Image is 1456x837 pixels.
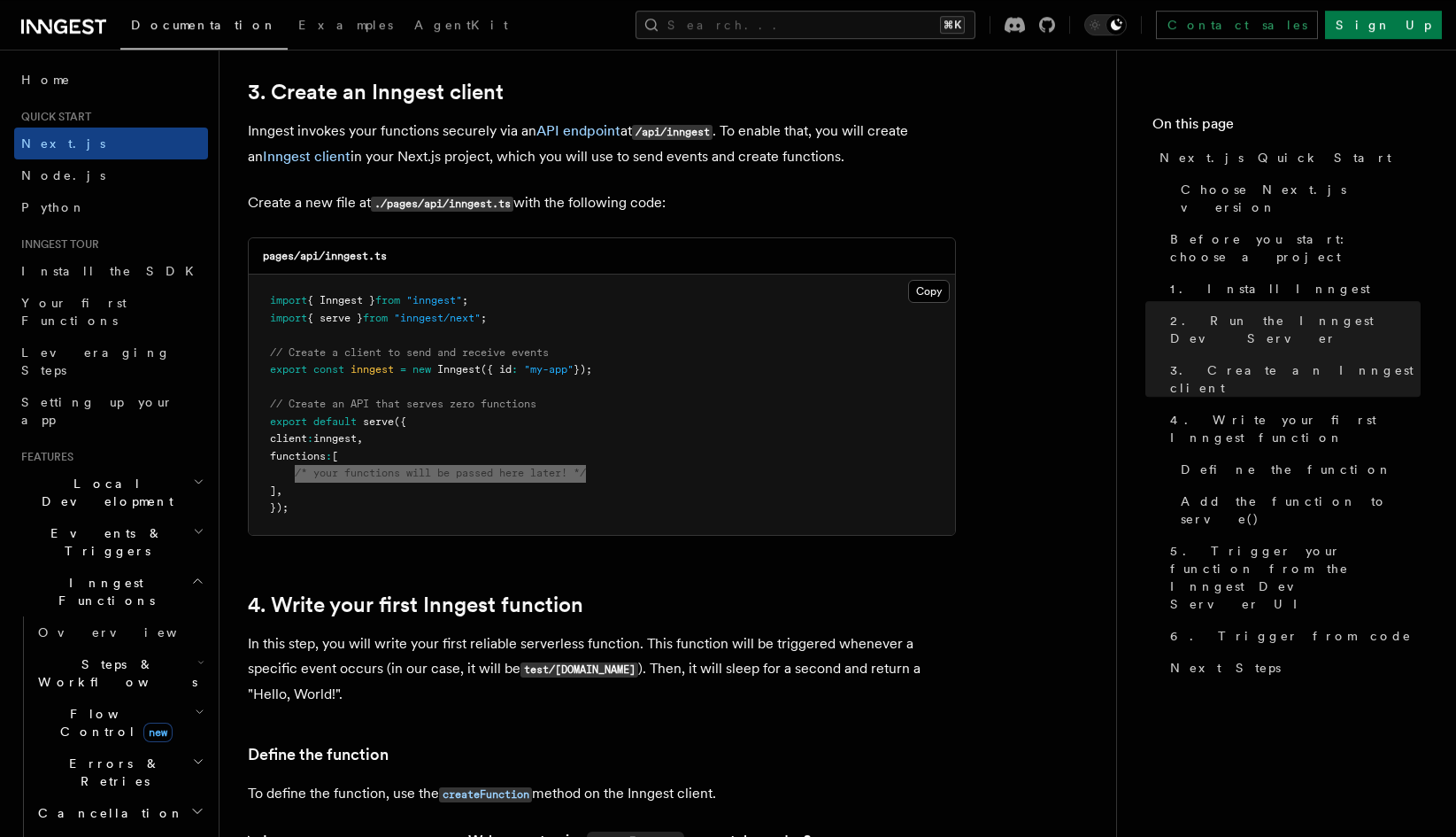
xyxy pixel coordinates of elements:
span: // Create an API that serves zero functions [270,398,536,410]
p: Create a new file at with the following code: [248,190,956,216]
span: Install the SDK [21,264,204,278]
span: Flow Control [31,705,195,740]
p: To define the function, use the method on the Inngest client. [248,781,956,807]
span: Quick start [14,110,91,124]
span: export [270,363,307,376]
a: Sign Up [1325,11,1442,39]
a: 4. Write your first Inngest function [1163,404,1421,453]
span: 4. Write your first Inngest function [1170,411,1421,446]
code: ./pages/api/inngest.ts [371,197,513,212]
span: 3. Create an Inngest client [1170,361,1421,397]
span: // Create a client to send and receive events [270,346,549,359]
p: Inngest invokes your functions securely via an at . To enable that, you will create an in your Ne... [248,119,956,169]
p: In this step, you will write your first reliable serverless function. This function will be trigg... [248,632,956,707]
span: new [143,723,173,742]
code: /api/inngest [632,125,713,140]
a: Python [14,191,208,223]
span: : [307,432,313,445]
button: Local Development [14,468,208,517]
span: 5. Trigger your function from the Inngest Dev Server UI [1170,542,1421,613]
span: : [512,363,518,376]
a: Install the SDK [14,255,208,287]
a: createFunction [439,785,532,802]
span: , [276,484,282,497]
span: Steps & Workflows [31,655,197,691]
span: Overview [38,625,220,639]
span: 6. Trigger from code [1170,627,1412,645]
span: AgentKit [414,18,508,32]
a: 3. Create an Inngest client [1163,354,1421,404]
a: Choose Next.js version [1174,174,1421,223]
a: 4. Write your first Inngest function [248,593,583,617]
span: 1. Install Inngest [1170,280,1370,298]
span: Home [21,71,71,89]
span: const [313,363,344,376]
span: = [400,363,406,376]
span: }); [574,363,592,376]
a: Inngest client [263,148,351,165]
span: export [270,415,307,428]
a: Overview [31,616,208,648]
span: from [375,294,400,306]
span: Next.js Quick Start [1159,149,1391,167]
span: default [313,415,357,428]
a: Leveraging Steps [14,337,208,386]
a: API endpoint [536,122,620,139]
span: ; [481,312,487,324]
a: Setting up your app [14,386,208,436]
button: Errors & Retries [31,748,208,797]
span: }); [270,501,289,514]
span: Next.js [21,136,105,151]
span: Features [14,450,73,464]
span: import [270,312,307,324]
a: Documentation [120,5,288,50]
span: ; [462,294,468,306]
code: createFunction [439,787,532,802]
span: ({ [394,415,406,428]
span: serve [363,415,394,428]
a: Next.js Quick Start [1152,142,1421,174]
a: AgentKit [404,5,519,48]
span: inngest [351,363,394,376]
span: Define the function [1181,461,1392,478]
span: { Inngest } [307,294,375,306]
a: 6. Trigger from code [1163,620,1421,652]
a: Contact sales [1156,11,1318,39]
a: Next Steps [1163,652,1421,684]
a: Define the function [1174,453,1421,485]
button: Steps & Workflows [31,648,208,698]
span: Inngest Functions [14,574,191,609]
span: ] [270,484,276,497]
button: Cancellation [31,797,208,829]
span: inngest [313,432,357,445]
span: Choose Next.js version [1181,181,1421,216]
span: Local Development [14,475,193,510]
span: new [412,363,431,376]
span: Events & Triggers [14,524,193,560]
span: [ [332,450,338,462]
a: Your first Functions [14,287,208,337]
span: ({ id [481,363,512,376]
a: Before you start: choose a project [1163,223,1421,273]
code: pages/api/inngest.ts [263,250,387,262]
button: Events & Triggers [14,517,208,567]
span: : [326,450,332,462]
span: "inngest/next" [394,312,481,324]
button: Flow Controlnew [31,698,208,748]
span: Before you start: choose a project [1170,230,1421,266]
a: Add the function to serve() [1174,485,1421,535]
span: Errors & Retries [31,755,192,790]
span: Cancellation [31,804,184,822]
a: 2. Run the Inngest Dev Server [1163,305,1421,354]
span: , [357,432,363,445]
span: Next Steps [1170,659,1281,677]
a: 3. Create an Inngest client [248,80,504,105]
span: "inngest" [406,294,462,306]
h4: On this page [1152,113,1421,142]
span: Inngest tour [14,237,99,252]
span: Add the function to serve() [1181,492,1421,528]
span: /* your functions will be passed here later! */ [295,467,586,479]
span: 2. Run the Inngest Dev Server [1170,312,1421,347]
span: Documentation [131,18,277,32]
a: Next.js [14,128,208,159]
